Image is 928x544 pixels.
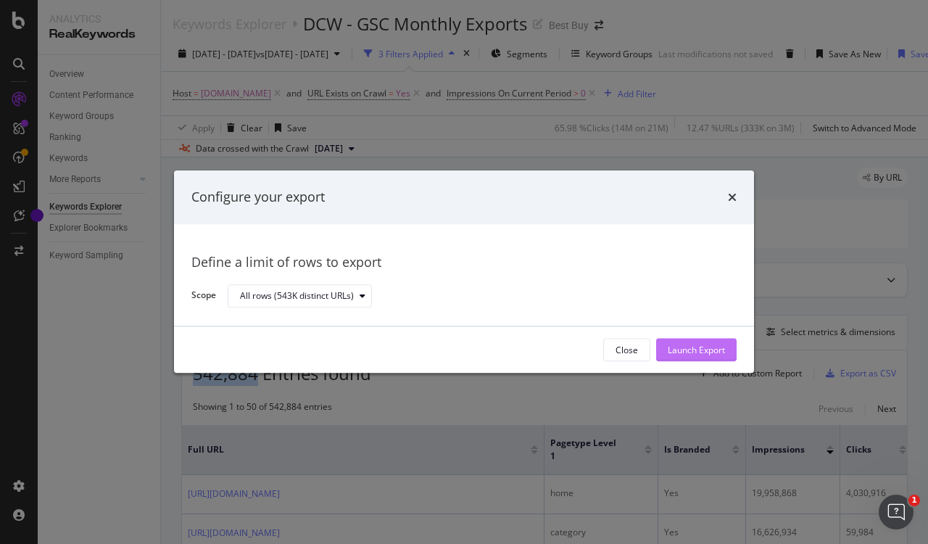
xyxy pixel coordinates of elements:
[616,344,638,356] div: Close
[174,170,754,373] div: modal
[728,188,737,207] div: times
[191,188,325,207] div: Configure your export
[191,253,737,272] div: Define a limit of rows to export
[879,495,913,529] iframe: Intercom live chat
[656,339,737,362] button: Launch Export
[240,292,354,300] div: All rows (543K distinct URLs)
[668,344,725,356] div: Launch Export
[191,289,216,305] label: Scope
[228,284,372,308] button: All rows (543K distinct URLs)
[603,339,650,362] button: Close
[908,495,920,506] span: 1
